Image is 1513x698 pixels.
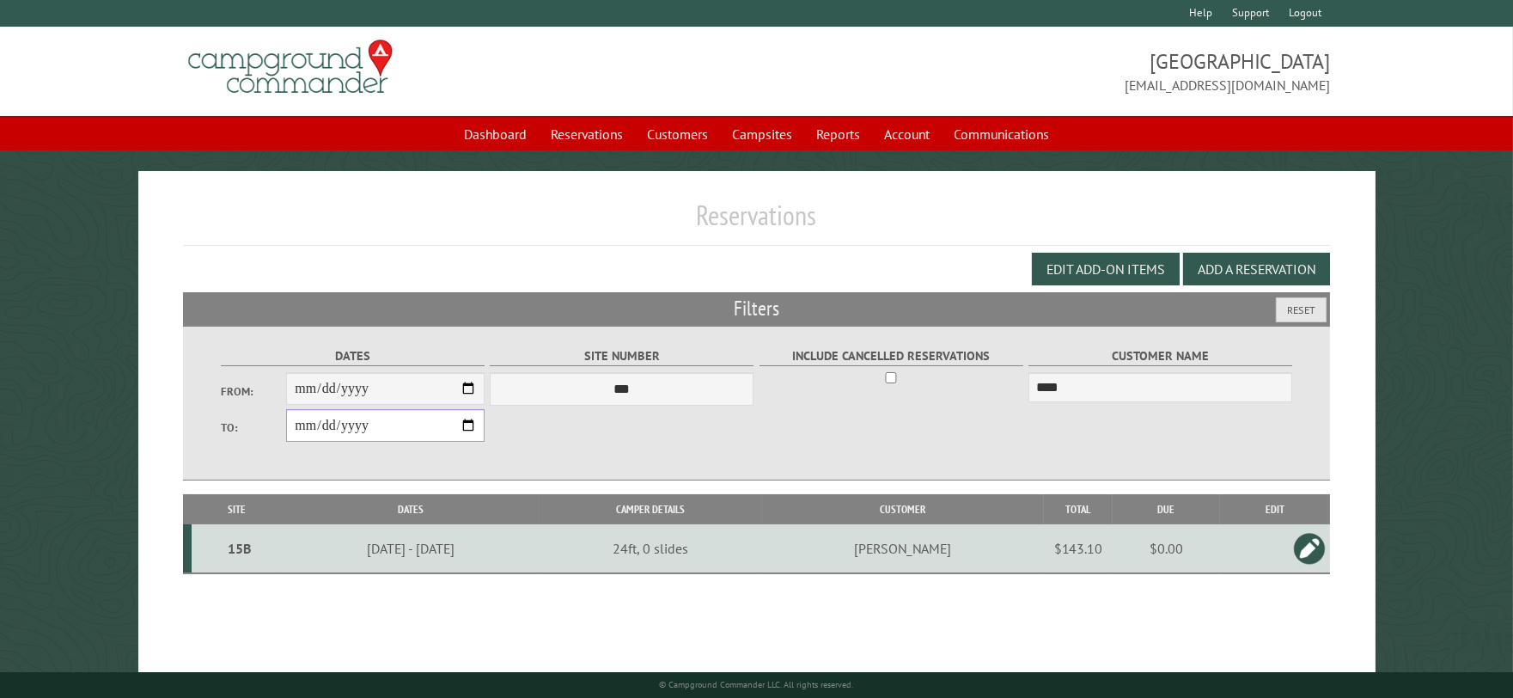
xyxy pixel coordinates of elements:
label: Dates [221,346,485,366]
th: Customer [762,494,1045,524]
div: [DATE] - [DATE] [285,540,536,557]
small: © Campground Commander LLC. All rights reserved. [660,679,854,690]
div: 15B [198,540,279,557]
h1: Reservations [183,199,1329,246]
th: Edit [1220,494,1330,524]
img: Campground Commander [183,34,398,101]
a: Communications [943,118,1059,150]
td: [PERSON_NAME] [762,524,1045,573]
td: $143.10 [1044,524,1113,573]
a: Account [874,118,940,150]
label: To: [221,419,287,436]
th: Site [192,494,282,524]
span: [GEOGRAPHIC_DATA] [EMAIL_ADDRESS][DOMAIN_NAME] [757,47,1330,95]
button: Reset [1276,297,1327,322]
th: Dates [282,494,538,524]
label: From: [221,383,287,400]
th: Due [1113,494,1220,524]
h2: Filters [183,292,1329,325]
button: Add a Reservation [1183,253,1330,285]
label: Include Cancelled Reservations [760,346,1023,366]
th: Total [1044,494,1113,524]
a: Dashboard [454,118,537,150]
a: Reports [806,118,870,150]
td: $0.00 [1113,524,1220,573]
label: Site Number [490,346,753,366]
th: Camper Details [539,494,762,524]
a: Campsites [722,118,802,150]
td: 24ft, 0 slides [539,524,762,573]
button: Edit Add-on Items [1032,253,1180,285]
label: Customer Name [1028,346,1292,366]
a: Customers [637,118,718,150]
a: Reservations [540,118,633,150]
